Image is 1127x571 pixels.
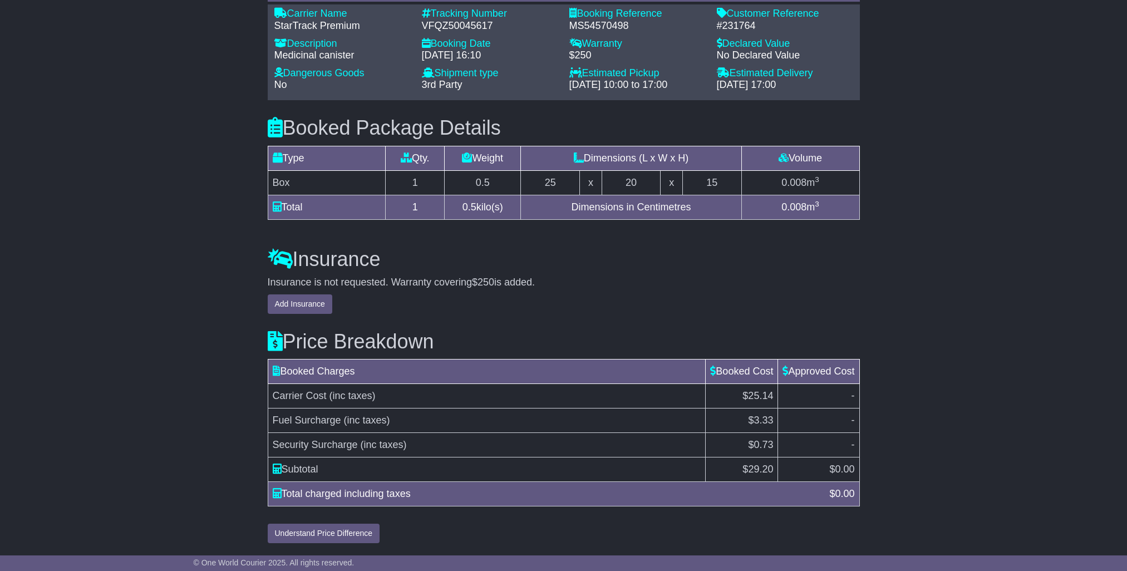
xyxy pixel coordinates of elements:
[274,67,411,80] div: Dangerous Goods
[521,146,741,170] td: Dimensions (L x W x H)
[602,170,661,195] td: 20
[386,146,445,170] td: Qty.
[268,248,860,270] h3: Insurance
[569,50,706,62] div: $250
[194,558,355,567] span: © One World Courier 2025. All rights reserved.
[717,20,853,32] div: #231764
[717,8,853,20] div: Customer Reference
[748,439,773,450] span: $0.73
[781,201,806,213] span: 0.008
[422,38,558,50] div: Booking Date
[661,170,682,195] td: x
[422,50,558,62] div: [DATE] 16:10
[274,79,287,90] span: No
[521,170,580,195] td: 25
[706,457,778,482] td: $
[386,195,445,219] td: 1
[717,50,853,62] div: No Declared Value
[835,488,854,499] span: 0.00
[741,195,859,219] td: m
[569,20,706,32] div: MS54570498
[329,390,376,401] span: (inc taxes)
[268,146,386,170] td: Type
[815,175,819,184] sup: 3
[273,439,358,450] span: Security Surcharge
[682,170,741,195] td: 15
[778,457,859,482] td: $
[268,117,860,139] h3: Booked Package Details
[742,390,773,401] span: $25.14
[462,201,476,213] span: 0.5
[445,146,521,170] td: Weight
[422,67,558,80] div: Shipment type
[344,415,390,426] span: (inc taxes)
[741,146,859,170] td: Volume
[273,415,341,426] span: Fuel Surcharge
[824,486,860,501] div: $
[748,415,773,426] span: $3.33
[569,8,706,20] div: Booking Reference
[852,439,855,450] span: -
[267,486,824,501] div: Total charged including taxes
[274,8,411,20] div: Carrier Name
[268,294,332,314] button: Add Insurance
[778,360,859,384] td: Approved Cost
[717,79,853,91] div: [DATE] 17:00
[445,170,521,195] td: 0.5
[748,464,773,475] span: 29.20
[268,360,706,384] td: Booked Charges
[268,170,386,195] td: Box
[268,195,386,219] td: Total
[274,38,411,50] div: Description
[268,331,860,353] h3: Price Breakdown
[361,439,407,450] span: (inc taxes)
[422,20,558,32] div: VFQZ50045617
[521,195,741,219] td: Dimensions in Centimetres
[422,8,558,20] div: Tracking Number
[386,170,445,195] td: 1
[717,67,853,80] div: Estimated Delivery
[580,170,602,195] td: x
[268,277,860,289] div: Insurance is not requested. Warranty covering is added.
[717,38,853,50] div: Declared Value
[569,38,706,50] div: Warranty
[268,524,380,543] button: Understand Price Difference
[835,464,854,475] span: 0.00
[815,200,819,208] sup: 3
[422,79,462,90] span: 3rd Party
[569,79,706,91] div: [DATE] 10:00 to 17:00
[852,415,855,426] span: -
[268,457,706,482] td: Subtotal
[741,170,859,195] td: m
[273,390,327,401] span: Carrier Cost
[781,177,806,188] span: 0.008
[852,390,855,401] span: -
[274,20,411,32] div: StarTrack Premium
[569,67,706,80] div: Estimated Pickup
[706,360,778,384] td: Booked Cost
[274,50,411,62] div: Medicinal canister
[472,277,494,288] span: $250
[445,195,521,219] td: kilo(s)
